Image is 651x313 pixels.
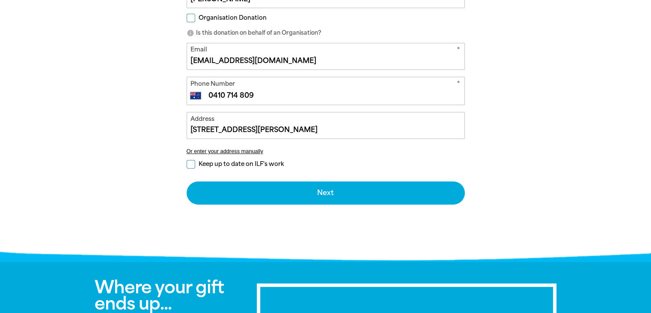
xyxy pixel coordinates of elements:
button: Or enter your address manually [187,148,465,154]
p: Is this donation on behalf of an Organisation? [187,29,465,37]
span: Organisation Donation [199,14,267,22]
i: info [187,29,194,37]
i: Required [457,79,460,90]
span: Keep up to date on ILF's work [199,160,284,168]
button: Next [187,181,465,205]
input: Keep up to date on ILF's work [187,160,195,169]
input: Organisation Donation [187,14,195,22]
